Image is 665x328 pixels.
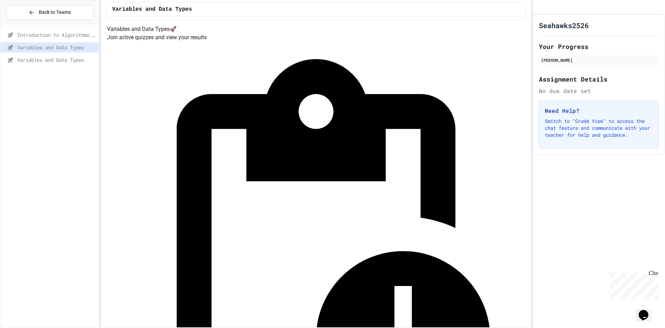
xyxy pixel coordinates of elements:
[539,20,589,30] h1: Seahawks2526
[107,25,525,33] h4: Variables and Data Types 🚀
[112,5,192,14] span: Variables and Data Types
[608,270,658,300] iframe: chat widget
[3,3,48,44] div: Chat with us now!Close
[636,300,658,321] iframe: chat widget
[539,87,659,95] div: No due date set
[39,9,71,16] span: Back to Teams
[17,44,96,51] span: Variables and Data Types
[17,56,96,64] span: Variables and Data Types
[545,107,653,115] h3: Need Help?
[6,5,93,20] button: Back to Teams
[539,42,659,51] h2: Your Progress
[107,33,525,42] p: Join active quizzes and view your results
[539,74,659,84] h2: Assignment Details
[541,57,657,63] div: [PERSON_NAME]
[545,118,653,138] p: Switch to "Grade View" to access the chat feature and communicate with your teacher for help and ...
[17,31,96,39] span: Introduction to Algorithms, Programming, and Compilers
